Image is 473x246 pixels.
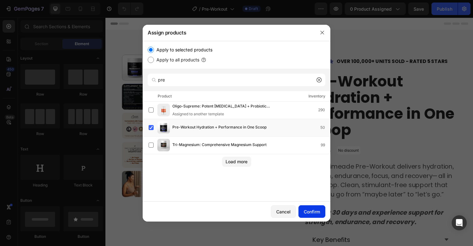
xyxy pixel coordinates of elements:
div: 99 [321,142,330,148]
h1: Pre-Workout Hydration + Performance in One Scoop [203,57,359,124]
div: Open Intercom Messenger [452,215,467,230]
div: 290 [318,107,330,113]
img: product-img [157,121,170,134]
div: Assign products [143,24,314,41]
div: Load more [226,158,247,165]
button: Load more [222,157,251,167]
button: Confirm [298,205,325,218]
label: Apply to all products [154,56,199,64]
p: Key Benefits [211,221,250,233]
button: Carousel Next Arrow [170,108,178,115]
button: Cancel [271,205,296,218]
p: No discount [238,133,259,139]
span: Pre-Workout Hydration + Performance in One Scoop [172,124,267,131]
label: Apply to selected products [154,46,212,54]
div: Cancel [276,208,291,215]
div: Inventory [308,93,325,99]
img: product-img [157,104,170,116]
div: 50 [320,124,330,131]
p: Cherry Limeade Pre-Workout delivers hydration, strength, endurance, focus, and recovery—all in on... [203,148,358,185]
img: product-img [157,139,170,151]
div: Product [158,93,172,99]
strong: Try it for 30 days and experience support for strength, endurance, and recovery. [203,195,345,213]
input: Search products [148,74,325,86]
span: Oligo-Supreme: Potent [MEDICAL_DATA] + Probiotic Formula [172,103,281,110]
div: Assigned to another template [172,111,291,117]
div: $39.95 [203,129,231,142]
div: /> [143,41,330,202]
strong: OVER 100,000+ UNITS SOLD - RATED 5 STARS [236,41,349,48]
span: Tri-Magnesium: Comprehensive Magnesium Support [172,142,267,149]
div: Confirm [304,208,320,215]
